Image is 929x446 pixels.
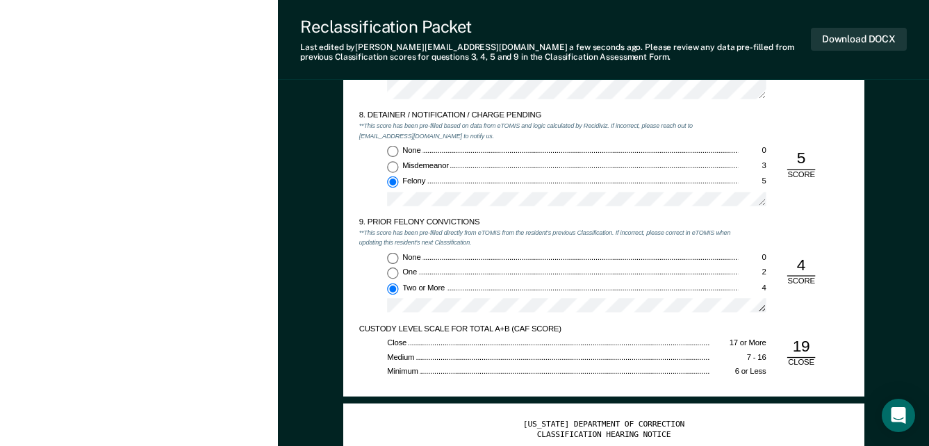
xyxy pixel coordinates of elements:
span: Misdemeanor [402,161,450,170]
div: 6 or Less [709,367,766,377]
div: 8. DETAINER / NOTIFICATION / CHARGE PENDING [359,111,737,122]
div: 19 [787,337,815,358]
span: Medium [387,352,416,361]
div: 5 [787,148,815,170]
div: CUSTODY LEVEL SCALE FOR TOTAL A+B (CAF SCORE) [359,324,737,334]
div: 0 [738,252,766,263]
div: 9. PRIOR FELONY CONVICTIONS [359,217,737,228]
div: 3 [738,161,766,172]
input: None0 [387,145,398,156]
div: [US_STATE] DEPARTMENT OF CORRECTION [359,420,848,430]
div: 4 [738,283,766,293]
button: Download DOCX [811,28,907,51]
span: None [402,145,422,154]
div: 0 [738,145,766,156]
em: **This score has been pre-filled directly from eTOMIS from the resident's previous Classification... [359,229,730,247]
input: Two or More4 [387,283,398,294]
div: 7 - 16 [709,352,766,363]
em: **This score has been pre-filled based on data from eTOMIS and logic calculated by Recidiviz. If ... [359,122,692,140]
input: Felony5 [387,176,398,188]
div: 5 [738,176,766,187]
span: Close [387,338,408,347]
div: 2 [738,267,766,278]
span: Minimum [387,367,420,376]
input: Misdemeanor3 [387,161,398,172]
div: Last edited by [PERSON_NAME][EMAIL_ADDRESS][DOMAIN_NAME] . Please review any data pre-filled from... [300,42,811,63]
input: None0 [387,252,398,263]
div: 4 [787,255,815,276]
span: a few seconds ago [569,42,641,52]
span: Felony [402,176,427,185]
div: CLASSIFICATION HEARING NOTICE [359,429,848,440]
div: Reclassification Packet [300,17,811,37]
div: CLOSE [780,358,822,368]
div: 17 or More [709,338,766,349]
span: None [402,252,422,261]
div: SCORE [780,170,822,180]
span: One [402,267,418,276]
div: Open Intercom Messenger [882,399,915,432]
input: One2 [387,267,398,279]
div: SCORE [780,276,822,287]
span: Two or More [402,283,446,292]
